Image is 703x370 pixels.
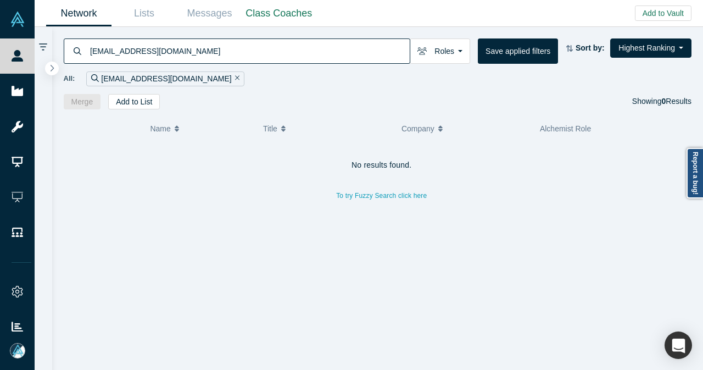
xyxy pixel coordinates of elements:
a: Class Coaches [242,1,316,26]
h4: No results found. [64,161,700,170]
strong: Sort by: [576,43,605,52]
strong: 0 [662,97,666,106]
button: Save applied filters [478,38,558,64]
span: Alchemist Role [540,124,591,133]
input: Search by name, title, company, summary, expertise, investment criteria or topics of focus [89,38,410,64]
button: Merge [64,94,101,109]
a: Report a bug! [687,148,703,198]
img: Alchemist Vault Logo [10,12,25,27]
span: Name [150,117,170,140]
a: Network [46,1,111,26]
span: Company [401,117,434,140]
button: Title [263,117,390,140]
button: Company [401,117,528,140]
button: Name [150,117,252,140]
div: [EMAIL_ADDRESS][DOMAIN_NAME] [86,71,244,86]
img: Mia Scott's Account [10,343,25,358]
a: Lists [111,1,177,26]
button: Highest Ranking [610,38,691,58]
a: Messages [177,1,242,26]
span: Results [662,97,691,106]
button: Add to Vault [635,5,691,21]
button: Remove Filter [232,73,240,85]
button: Roles [410,38,470,64]
span: Title [263,117,277,140]
button: Add to List [108,94,160,109]
button: To try Fuzzy Search click here [328,189,434,203]
div: Showing [632,94,691,109]
span: All: [64,73,75,84]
